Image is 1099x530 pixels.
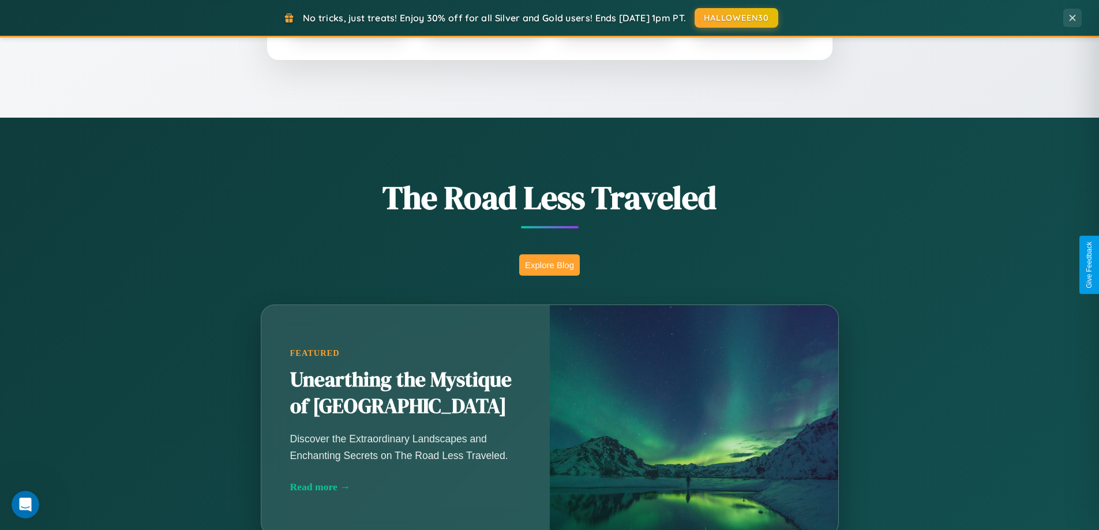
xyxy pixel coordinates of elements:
button: Explore Blog [519,254,580,276]
h2: Unearthing the Mystique of [GEOGRAPHIC_DATA] [290,367,521,420]
span: No tricks, just treats! Enjoy 30% off for all Silver and Gold users! Ends [DATE] 1pm PT. [303,12,686,24]
p: Discover the Extraordinary Landscapes and Enchanting Secrets on The Road Less Traveled. [290,431,521,463]
button: HALLOWEEN30 [695,8,778,28]
h1: The Road Less Traveled [204,175,896,220]
iframe: Intercom live chat [12,491,39,518]
div: Give Feedback [1085,242,1093,288]
div: Read more → [290,481,521,493]
div: Featured [290,348,521,358]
